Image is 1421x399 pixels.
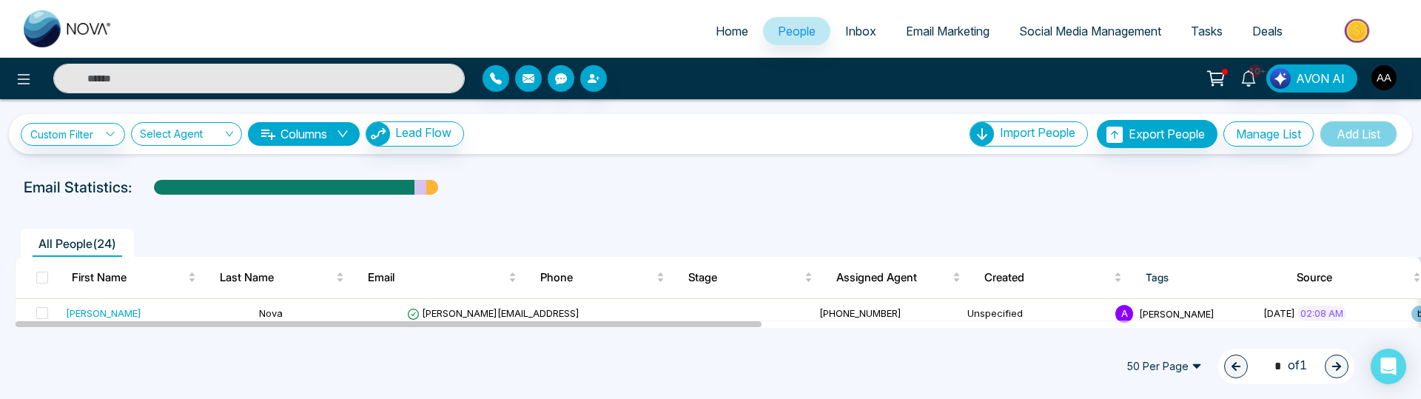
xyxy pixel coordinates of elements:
span: of 1 [1266,356,1307,376]
a: Home [701,17,763,45]
span: Phone [540,269,654,286]
a: 10+ [1231,64,1266,90]
span: [DATE] [1263,307,1295,319]
th: Created [972,257,1133,298]
th: Stage [676,257,824,298]
button: Lead Flow [366,121,464,147]
span: All People ( 24 ) [33,236,122,251]
img: Lead Flow [366,122,390,146]
p: Email Statistics: [24,176,132,198]
img: Nova CRM Logo [24,10,112,47]
div: [PERSON_NAME] [66,306,141,321]
a: Custom Filter [21,123,125,146]
span: Stage [688,269,802,286]
button: Manage List [1223,121,1314,147]
span: down [337,128,349,140]
img: Market-place.gif [1305,14,1412,47]
th: Email [356,257,528,298]
button: AVON AI [1266,64,1357,93]
img: Lead Flow [1270,68,1291,89]
a: Lead FlowLead Flow [360,121,464,147]
a: Tasks [1176,17,1237,45]
span: 10+ [1249,64,1262,78]
span: Tasks [1191,24,1223,38]
th: Phone [528,257,676,298]
a: Social Media Management [1004,17,1176,45]
span: Home [716,24,748,38]
span: Import People [1000,125,1075,140]
th: First Name [60,257,208,298]
td: Unspecified [961,299,1109,329]
span: Nova [259,307,283,319]
th: Assigned Agent [824,257,972,298]
span: Created [984,269,1110,286]
span: [PERSON_NAME][EMAIL_ADDRESS] [407,307,580,319]
span: 50 Per Page [1116,355,1212,378]
button: Export People [1097,120,1217,148]
span: Assigned Agent [836,269,950,286]
span: Email [368,269,505,286]
span: First Name [72,269,185,286]
a: People [763,17,830,45]
img: User Avatar [1371,65,1397,90]
span: [PERSON_NAME] [1139,307,1215,319]
th: Last Name [208,257,356,298]
span: [PHONE_NUMBER] [819,307,901,319]
span: Source [1297,269,1410,286]
button: Columnsdown [248,122,360,146]
span: Deals [1252,24,1283,38]
span: AVON AI [1296,70,1345,87]
a: Deals [1237,17,1297,45]
span: Last Name [220,269,333,286]
span: People [778,24,816,38]
span: 02:08 AM [1297,306,1346,321]
span: Lead Flow [395,125,451,140]
span: Inbox [845,24,876,38]
th: Tags [1134,257,1286,298]
span: Export People [1129,127,1205,141]
span: Social Media Management [1019,24,1161,38]
span: Email Marketing [906,24,990,38]
a: Email Marketing [891,17,1004,45]
span: A [1115,305,1133,323]
a: Inbox [830,17,891,45]
div: Open Intercom Messenger [1371,349,1406,384]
